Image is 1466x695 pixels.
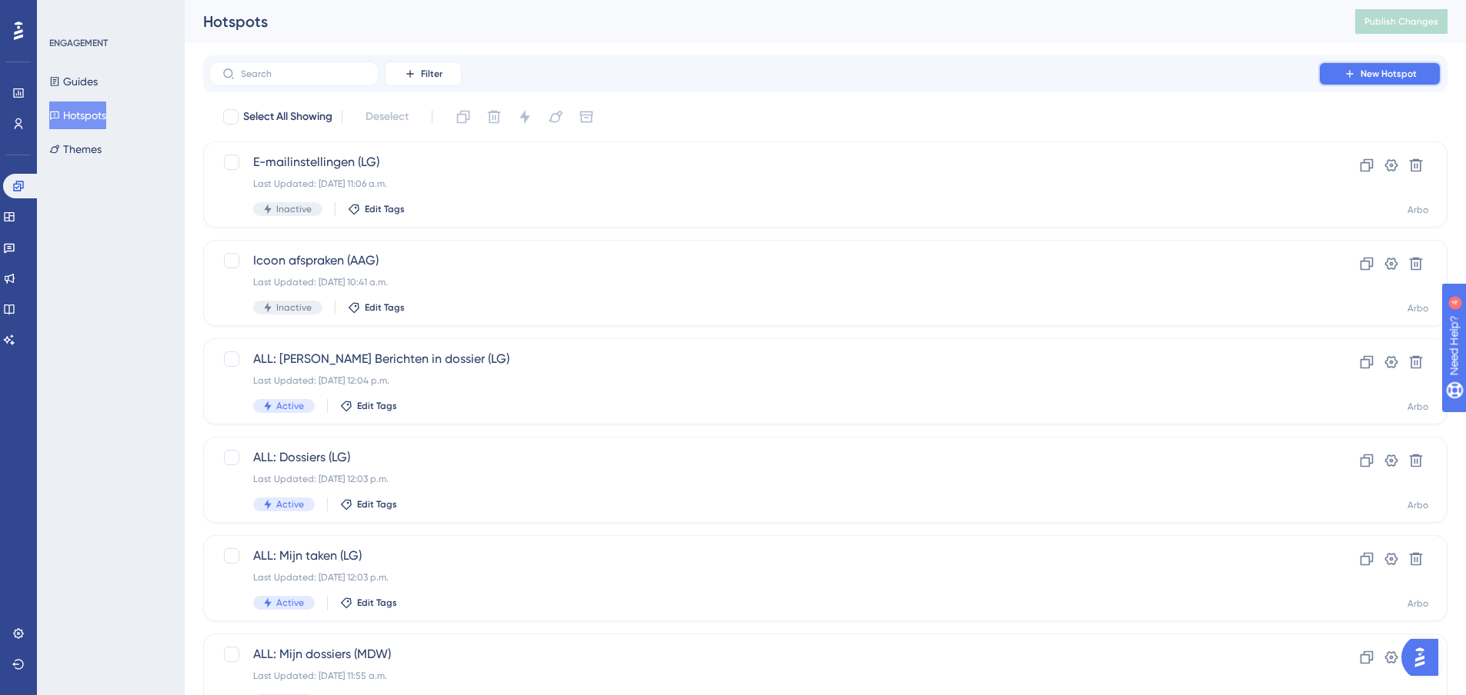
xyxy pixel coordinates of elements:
[421,68,442,80] span: Filter
[340,400,397,412] button: Edit Tags
[1408,597,1428,610] div: Arbo
[253,251,1274,270] span: Icoon afspraken (AAG)
[385,62,462,86] button: Filter
[1408,204,1428,216] div: Arbo
[49,68,98,95] button: Guides
[357,400,397,412] span: Edit Tags
[366,108,409,126] span: Deselect
[352,103,422,131] button: Deselect
[253,276,1274,288] div: Last Updated: [DATE] 10:41 a.m.
[49,37,108,49] div: ENGAGEMENT
[253,374,1274,387] div: Last Updated: [DATE] 12:04 p.m.
[348,203,405,215] button: Edit Tags
[36,4,96,22] span: Need Help?
[1401,634,1448,680] iframe: UserGuiding AI Assistant Launcher
[243,108,332,126] span: Select All Showing
[357,498,397,510] span: Edit Tags
[276,301,312,314] span: Inactive
[348,301,405,314] button: Edit Tags
[241,68,366,79] input: Search
[1408,499,1428,511] div: Arbo
[253,473,1274,485] div: Last Updated: [DATE] 12:03 p.m.
[357,597,397,609] span: Edit Tags
[1361,68,1417,80] span: New Hotspot
[340,597,397,609] button: Edit Tags
[1318,62,1441,86] button: New Hotspot
[253,153,1274,171] span: E-mailinstellingen (LG)
[276,498,304,510] span: Active
[49,135,102,163] button: Themes
[365,301,405,314] span: Edit Tags
[276,400,304,412] span: Active
[253,178,1274,190] div: Last Updated: [DATE] 11:06 a.m.
[49,101,106,129] button: Hotspots
[253,448,1274,467] span: ALL: Dossiers (LG)
[276,203,312,215] span: Inactive
[1408,302,1428,314] div: Arbo
[253,547,1274,565] span: ALL: Mijn taken (LG)
[1364,15,1438,28] span: Publish Changes
[340,498,397,510] button: Edit Tags
[203,11,1317,32] div: Hotspots
[107,8,112,20] div: 4
[253,350,1274,368] span: ALL: [PERSON_NAME] Berichten in dossier (LG)
[1408,401,1428,413] div: Arbo
[276,597,304,609] span: Active
[1355,9,1448,34] button: Publish Changes
[253,670,1274,682] div: Last Updated: [DATE] 11:55 a.m.
[253,645,1274,663] span: ALL: Mijn dossiers (MDW)
[365,203,405,215] span: Edit Tags
[253,571,1274,584] div: Last Updated: [DATE] 12:03 p.m.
